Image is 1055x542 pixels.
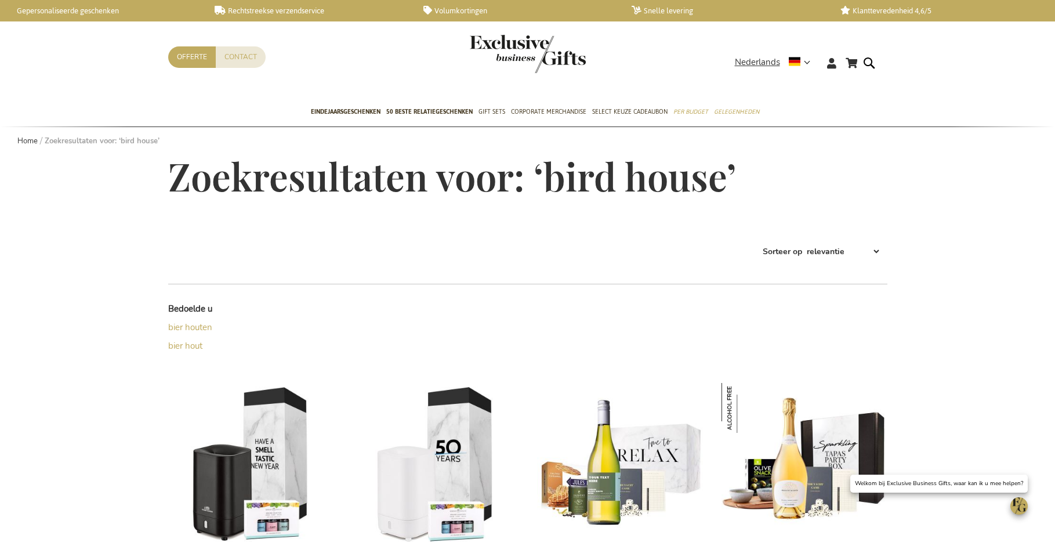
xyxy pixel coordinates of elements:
span: Gelegenheden [714,106,759,118]
a: Home [17,136,38,146]
a: Volumkortingen [423,6,614,16]
a: bier hout [168,340,202,352]
dt: Bedoelde u [168,303,348,315]
span: Select Keuze Cadeaubon [592,106,668,118]
span: 50 beste relatiegeschenken [386,106,473,118]
span: Nederlands [735,56,780,69]
span: Corporate Merchandise [511,106,586,118]
a: Contact [216,46,266,68]
a: Snelle levering [632,6,822,16]
span: Eindejaarsgeschenken [311,106,380,118]
a: Offerte [168,46,216,68]
span: Gift Sets [478,106,505,118]
a: Klanttevredenheid 4,6/5 [840,6,1031,16]
a: Gepersonaliseerde geschenken [6,6,196,16]
a: bier houten [168,321,212,333]
a: Rechtstreekse verzendservice [215,6,405,16]
a: store logo [470,35,528,73]
div: Nederlands [735,56,818,69]
span: Zoekresultaten voor: ‘bird house’ [168,151,736,201]
label: Sorteer op [763,246,802,257]
span: Per Budget [673,106,708,118]
img: Exclusive Business gifts logo [470,35,586,73]
strong: Zoekresultaten voor: ‘bird house’ [45,136,159,146]
img: Creating Memories Tapas & French Bloom Le Blanc Gift Set [722,383,771,433]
